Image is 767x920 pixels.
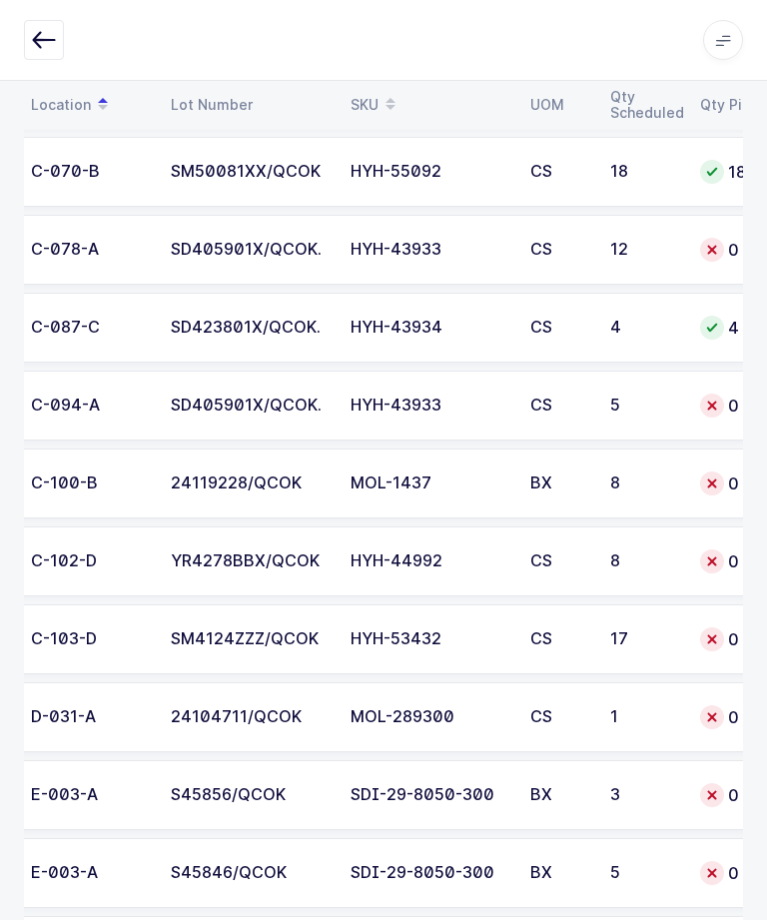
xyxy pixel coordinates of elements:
div: 4 [610,319,676,337]
div: SD405901X/QCOK. [171,397,327,415]
div: C-102-D [31,552,147,570]
div: BX [530,474,586,492]
div: 8 [610,474,676,492]
div: 5 [610,397,676,415]
div: YR4278BBX/QCOK [171,552,327,570]
div: BX [530,786,586,804]
div: Location [31,88,147,122]
div: 1 [610,708,676,726]
div: CS [530,241,586,259]
div: CS [530,319,586,337]
div: MOL-289300 [351,708,506,726]
div: C-094-A [31,397,147,415]
div: S45846/QCOK [171,864,327,882]
div: HYH-43933 [351,241,506,259]
div: S45856/QCOK [171,786,327,804]
div: HYH-53432 [351,630,506,648]
div: 18 [610,163,676,181]
div: E-003-A [31,786,147,804]
div: D-031-A [31,708,147,726]
div: CS [530,708,586,726]
div: SDI-29-8050-300 [351,786,506,804]
div: 5 [610,864,676,882]
div: C-070-B [31,163,147,181]
div: CS [530,552,586,570]
div: CS [530,630,586,648]
div: SM4124ZZZ/QCOK [171,630,327,648]
div: C-078-A [31,241,147,259]
div: MOL-1437 [351,474,506,492]
div: SM50081XX/QCOK [171,163,327,181]
div: Lot Number [171,97,327,113]
div: 24119228/QCOK [171,474,327,492]
div: HYH-55092 [351,163,506,181]
div: E-003-A [31,864,147,882]
div: UOM [530,97,586,113]
div: 3 [610,786,676,804]
div: SD405901X/QCOK. [171,241,327,259]
div: HYH-43933 [351,397,506,415]
div: CS [530,397,586,415]
div: SDI-29-8050-300 [351,864,506,882]
div: C-087-C [31,319,147,337]
div: Qty Scheduled [610,89,676,121]
div: HYH-43934 [351,319,506,337]
div: C-100-B [31,474,147,492]
div: C-103-D [31,630,147,648]
div: SKU [351,88,506,122]
div: HYH-44992 [351,552,506,570]
div: BX [530,864,586,882]
div: 24104711/QCOK [171,708,327,726]
div: 17 [610,630,676,648]
div: 12 [610,241,676,259]
div: 8 [610,552,676,570]
div: CS [530,163,586,181]
div: SD423801X/QCOK. [171,319,327,337]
